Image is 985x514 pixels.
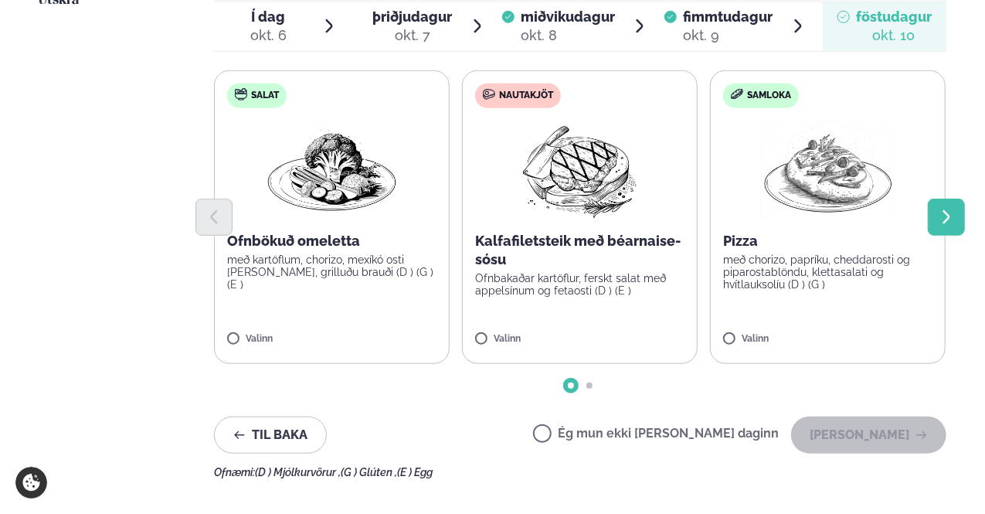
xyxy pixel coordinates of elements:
img: beef.svg [483,88,495,100]
img: sandwich-new-16px.svg [731,89,743,100]
p: með chorizo, papríku, cheddarosti og piparostablöndu, klettasalati og hvítlauksolíu (D ) (G ) [723,254,932,291]
p: Ofnbökuð omeletta [227,232,436,250]
img: Beef-Meat.png [511,121,648,220]
span: Go to slide 1 [568,383,574,389]
a: Cookie settings [15,467,47,499]
p: með kartöflum, chorizo, mexíkó osti [PERSON_NAME], grilluðu brauði (D ) (G ) (E ) [227,254,436,291]
span: (E ) Egg [397,466,433,478]
span: þriðjudagur [372,9,452,25]
button: [PERSON_NAME] [791,417,946,454]
div: okt. 9 [683,26,773,45]
span: miðvikudagur [521,9,615,25]
div: Ofnæmi: [214,466,946,478]
p: Pizza [723,232,932,250]
img: Vegan.png [264,121,400,220]
img: salad.svg [235,88,247,100]
span: Nautakjöt [499,90,553,102]
div: okt. 7 [372,26,452,45]
button: Previous slide [195,199,233,236]
span: föstudagur [856,9,932,25]
div: okt. 10 [856,26,932,45]
div: okt. 8 [521,26,615,45]
span: (G ) Glúten , [341,466,397,478]
span: fimmtudagur [683,9,773,25]
div: okt. 6 [250,26,287,45]
p: Ofnbakaðar kartöflur, ferskt salat með appelsínum og fetaosti (D ) (E ) [475,272,684,297]
button: Til baka [214,417,327,454]
button: Next slide [928,199,965,236]
img: Pizza-Bread.png [760,121,896,220]
span: Go to slide 2 [586,383,593,389]
span: Salat [251,90,279,102]
span: Í dag [250,8,287,26]
span: Samloka [747,90,791,102]
span: (D ) Mjólkurvörur , [255,466,341,478]
p: Kalfafiletsteik með béarnaise-sósu [475,232,684,269]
